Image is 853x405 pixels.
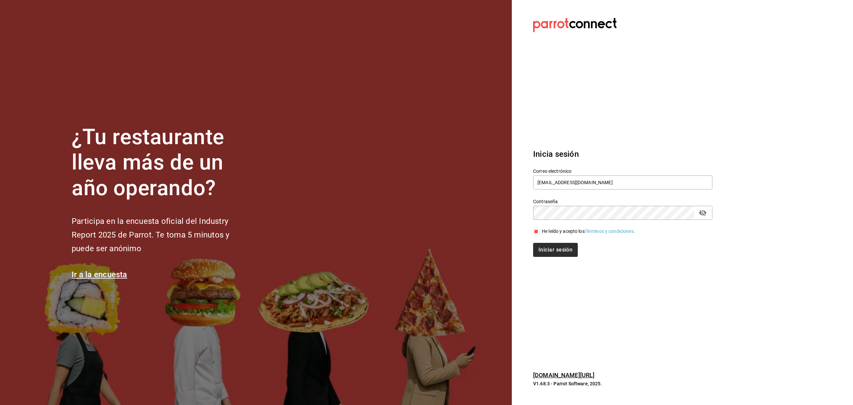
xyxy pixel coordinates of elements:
label: Correo electrónico [533,168,712,173]
a: Ir a la encuesta [72,270,127,279]
div: He leído y acepto los [542,228,635,235]
button: Iniciar sesión [533,243,578,257]
button: passwordField [697,207,708,219]
p: V1.68.3 - Parrot Software, 2025. [533,380,712,387]
a: [DOMAIN_NAME][URL] [533,372,594,379]
input: Ingresa tu correo electrónico [533,175,712,189]
a: Términos y condiciones. [585,229,635,234]
label: Contraseña [533,199,712,204]
h2: Participa en la encuesta oficial del Industry Report 2025 de Parrot. Te toma 5 minutos y puede se... [72,215,252,255]
h1: ¿Tu restaurante lleva más de un año operando? [72,124,252,201]
h3: Inicia sesión [533,148,712,160]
